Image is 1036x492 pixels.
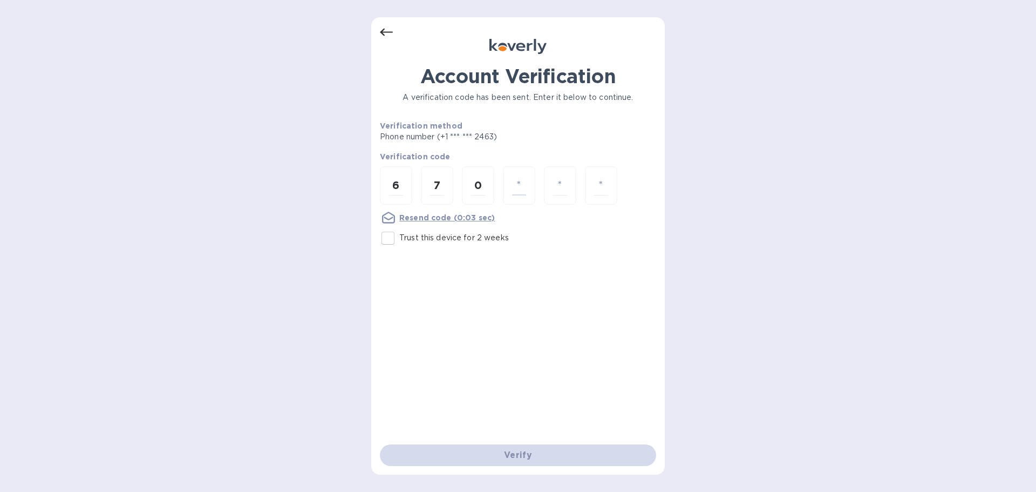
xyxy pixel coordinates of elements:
[380,65,656,87] h1: Account Verification
[380,131,580,143] p: Phone number (+1 *** *** 2463)
[380,151,656,162] p: Verification code
[399,232,509,244] p: Trust this device for 2 weeks
[380,122,462,130] b: Verification method
[380,92,656,103] p: A verification code has been sent. Enter it below to continue.
[399,213,495,222] u: Resend code (0:03 sec)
